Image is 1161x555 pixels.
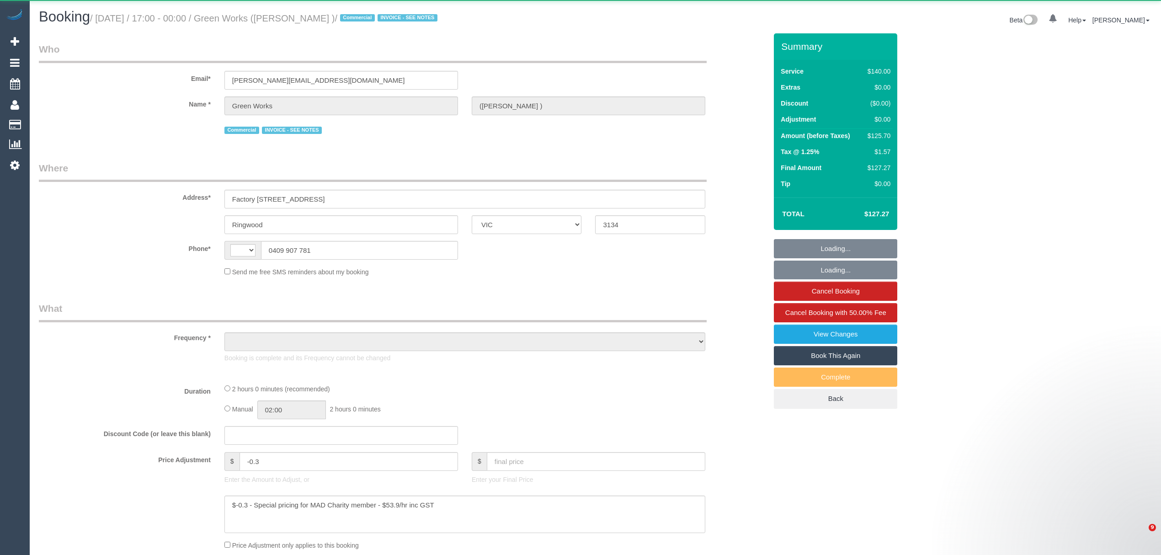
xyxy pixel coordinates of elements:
[224,127,259,134] span: Commercial
[864,163,890,172] div: $127.27
[261,241,458,260] input: Phone*
[39,9,90,25] span: Booking
[781,179,790,188] label: Tip
[224,71,458,90] input: Email*
[32,452,218,464] label: Price Adjustment
[774,389,897,408] a: Back
[224,452,240,471] span: $
[224,353,705,363] p: Booking is complete and its Frequency cannot be changed
[224,475,458,484] p: Enter the Amount to Adjust, or
[39,161,707,182] legend: Where
[330,406,380,413] span: 2 hours 0 minutes
[335,13,440,23] span: /
[232,406,253,413] span: Manual
[1130,524,1152,546] iframe: Intercom live chat
[781,131,850,140] label: Amount (before Taxes)
[781,147,819,156] label: Tax @ 1.25%
[1010,16,1038,24] a: Beta
[232,268,369,276] span: Send me free SMS reminders about my booking
[487,452,705,471] input: final price
[32,190,218,202] label: Address*
[472,452,487,471] span: $
[774,282,897,301] a: Cancel Booking
[864,115,890,124] div: $0.00
[1092,16,1150,24] a: [PERSON_NAME]
[232,542,359,549] span: Price Adjustment only applies to this booking
[224,96,458,115] input: First Name*
[262,127,322,134] span: INVOICE - SEE NOTES
[781,67,804,76] label: Service
[32,426,218,438] label: Discount Code (or leave this blank)
[1149,524,1156,531] span: 9
[90,13,440,23] small: / [DATE] / 17:00 - 00:00 / Green Works ([PERSON_NAME] )
[1023,15,1038,27] img: New interface
[1068,16,1086,24] a: Help
[774,346,897,365] a: Book This Again
[378,14,437,21] span: INVOICE - SEE NOTES
[32,330,218,342] label: Frequency *
[774,303,897,322] a: Cancel Booking with 50.00% Fee
[774,325,897,344] a: View Changes
[837,210,889,218] h4: $127.27
[472,475,705,484] p: Enter your Final Price
[32,384,218,396] label: Duration
[5,9,24,22] img: Automaid Logo
[864,131,890,140] div: $125.70
[340,14,375,21] span: Commercial
[864,67,890,76] div: $140.00
[781,41,893,52] h3: Summary
[39,43,707,63] legend: Who
[595,215,705,234] input: Post Code*
[782,210,804,218] strong: Total
[781,163,821,172] label: Final Amount
[32,71,218,83] label: Email*
[781,99,808,108] label: Discount
[864,99,890,108] div: ($0.00)
[39,302,707,322] legend: What
[224,215,458,234] input: Suburb*
[864,83,890,92] div: $0.00
[781,83,800,92] label: Extras
[232,385,330,393] span: 2 hours 0 minutes (recommended)
[864,147,890,156] div: $1.57
[32,241,218,253] label: Phone*
[781,115,816,124] label: Adjustment
[32,96,218,109] label: Name *
[864,179,890,188] div: $0.00
[785,309,886,316] span: Cancel Booking with 50.00% Fee
[472,96,705,115] input: Last Name*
